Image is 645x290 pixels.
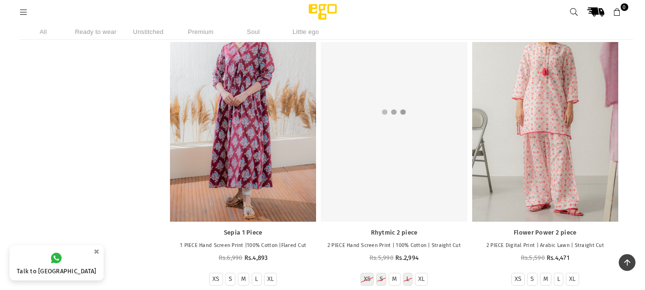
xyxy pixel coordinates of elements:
[530,275,534,283] label: S
[326,229,462,237] a: Rhytmic 2 piece
[418,275,425,283] label: XL
[282,2,363,21] img: Ego
[392,275,397,283] label: M
[547,254,570,261] span: Rs.4,471
[364,275,371,283] label: XS
[326,242,462,250] p: 2 PIECE Hand Screen Print | 100% Cotton | Straight Cut
[212,275,220,283] label: XS
[20,24,67,40] li: All
[521,254,545,261] span: Rs.5,590
[569,275,576,283] label: XL
[15,8,32,15] a: Menu
[244,254,268,261] span: Rs.4,893
[175,242,311,250] p: 1 PIECE Hand Screen Print |100% Cotton |Flared Cut
[515,275,522,283] label: XS
[395,254,419,261] span: Rs.2,994
[10,245,104,280] a: Talk to [GEOGRAPHIC_DATA]
[321,2,467,222] a: Rhytmic 2 piece
[609,3,626,21] a: 0
[255,275,258,283] label: L
[170,2,316,222] a: Sepia 1 Piece
[543,275,548,283] label: M
[125,24,172,40] li: Unstitched
[175,229,311,237] a: Sepia 1 Piece
[557,275,560,283] label: L
[219,254,243,261] span: Rs.6,990
[406,275,409,283] label: L
[477,242,613,250] p: 2 PIECE Digital Print | Arabic Lawn | Straight Cut
[566,3,583,21] a: Search
[282,24,330,40] li: Little ego
[621,3,628,11] span: 0
[267,275,274,283] label: XL
[241,275,246,283] label: M
[177,24,225,40] li: Premium
[72,24,120,40] li: Ready to wear
[370,254,393,261] span: Rs.5,990
[472,2,618,222] a: Flower Power 2 piece
[380,275,383,283] label: S
[91,244,102,259] button: ×
[229,275,232,283] label: S
[477,229,613,237] a: Flower Power 2 piece
[230,24,277,40] li: Soul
